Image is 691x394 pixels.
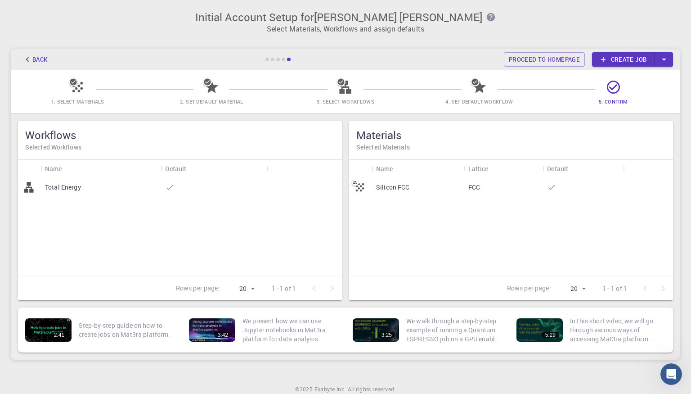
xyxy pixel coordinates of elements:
h6: Selected Materials [356,142,666,152]
p: 1–1 of 1 [272,284,296,293]
div: 20 [224,282,257,295]
p: We present how we can use Jupyter notebooks in Mat3ra platform for data analysis. [242,317,338,344]
h5: Workflows [25,128,335,142]
div: 5:29 [542,332,559,338]
div: 20 [555,282,588,295]
div: Default [547,160,568,177]
div: Name [40,160,161,177]
p: Select Materials, Workflows and assign defaults [16,23,675,34]
div: 3:42 [214,332,232,338]
div: Default [161,160,266,177]
iframe: Intercom live chat [660,363,682,385]
h6: Selected Workflows [25,142,335,152]
a: 5:29In this short video, we will go through various ways of accessing Mat3ra platform. There are ... [513,311,669,349]
button: Sort [62,161,76,176]
span: 3. Select Workflows [317,98,374,105]
span: Support [16,6,49,14]
span: © 2025 [295,385,314,394]
h3: Initial Account Setup for [PERSON_NAME] [PERSON_NAME] [16,11,675,23]
h5: Materials [356,128,666,142]
div: Name [372,160,464,177]
a: 3:42We present how we can use Jupyter notebooks in Mat3ra platform for data analysis. [185,311,342,349]
div: Lattice [468,160,489,177]
p: Total Energy [45,183,81,192]
p: Silicon FCC [376,183,410,192]
a: 2:41Step-by-step guide on how to create jobs on Mat3ra platform. [22,311,178,349]
a: Create job [592,52,655,67]
div: Lattice [464,160,543,177]
button: Sort [393,161,408,176]
a: Exabyte Inc. [314,385,346,394]
p: We walk through a step-by-step example of running a Quantum ESPRESSO job on a GPU enabled node. W... [406,317,502,344]
p: FCC [468,183,480,192]
button: Sort [568,161,583,176]
button: Sort [489,161,503,176]
a: Proceed to homepage [504,52,585,67]
button: Back [18,52,52,67]
div: Default [165,160,186,177]
span: Exabyte Inc. [314,385,346,393]
div: Name [45,160,62,177]
p: Step-by-step guide on how to create jobs on Mat3ra platform. [79,321,175,339]
span: All rights reserved. [348,385,396,394]
div: Default [543,160,623,177]
a: 3:25We walk through a step-by-step example of running a Quantum ESPRESSO job on a GPU enabled nod... [349,311,506,349]
span: 2. Set Default Material [180,98,243,105]
div: 3:25 [378,332,395,338]
p: In this short video, we will go through various ways of accessing Mat3ra platform. There are thre... [570,317,666,344]
span: 4. Set Default Workflow [445,98,513,105]
span: 1. Select Materials [51,98,104,105]
div: Icon [349,160,372,177]
p: 1–1 of 1 [603,284,627,293]
button: Sort [186,161,201,176]
div: Icon [18,160,40,177]
div: Name [376,160,393,177]
span: 5. Confirm [599,98,628,105]
p: Rows per page: [507,284,551,294]
div: 2:41 [50,332,68,338]
p: Rows per page: [176,284,220,294]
